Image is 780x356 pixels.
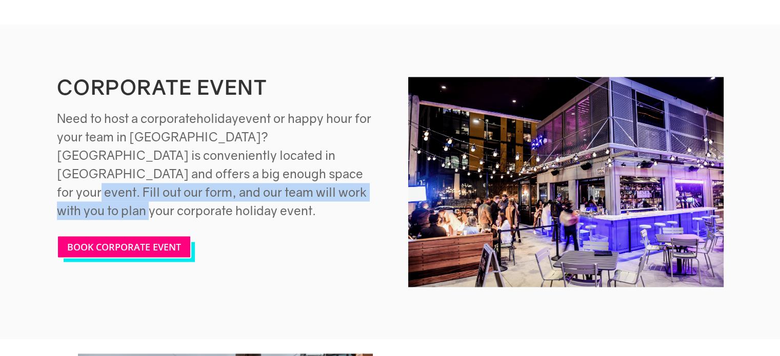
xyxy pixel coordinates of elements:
[196,111,238,125] span: holiday
[408,77,723,287] img: Atlanta-Holiday-Bar
[57,111,196,125] span: Need to host a corporate
[57,111,371,218] span: event or happy hour for your team in [GEOGRAPHIC_DATA]? [GEOGRAPHIC_DATA] is conveniently located...
[57,75,267,99] span: CORPORATE EVENT
[57,235,191,258] a: BOOK CORPORATE EVENT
